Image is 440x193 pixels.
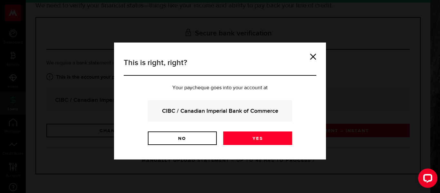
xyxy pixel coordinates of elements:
[124,85,316,91] p: Your paycheque goes into your account at
[148,131,217,145] a: No
[157,107,283,115] strong: CIBC / Canadian Imperial Bank of Commerce
[413,166,440,193] iframe: LiveChat chat widget
[223,131,292,145] a: Yes
[124,57,316,76] h3: This is right, right?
